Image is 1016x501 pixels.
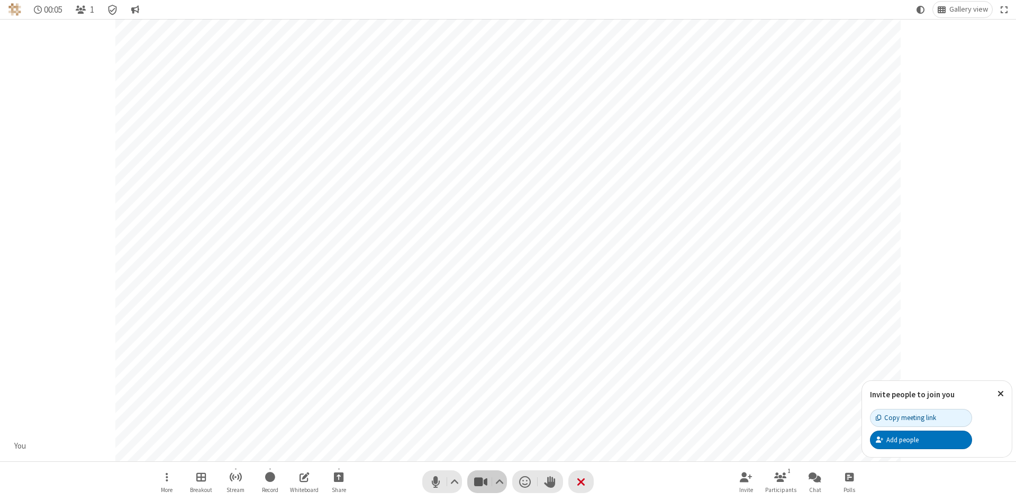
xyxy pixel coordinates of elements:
[799,467,831,497] button: Open chat
[870,409,972,427] button: Copy meeting link
[833,467,865,497] button: Open poll
[71,2,98,17] button: Open participant list
[493,470,507,493] button: Video setting
[568,470,594,493] button: End or leave meeting
[765,467,796,497] button: Open participant list
[949,5,988,14] span: Gallery view
[730,467,762,497] button: Invite participants (Alt+I)
[538,470,563,493] button: Raise hand
[185,467,217,497] button: Manage Breakout Rooms
[126,2,143,17] button: Conversation
[103,2,123,17] div: Meeting details Encryption enabled
[151,467,183,497] button: Open menu
[785,466,794,476] div: 1
[190,487,212,493] span: Breakout
[422,470,462,493] button: Mute (Alt+A)
[912,2,929,17] button: Using system theme
[161,487,173,493] span: More
[996,2,1012,17] button: Fullscreen
[990,381,1012,407] button: Close popover
[467,470,507,493] button: Stop video (Alt+V)
[870,389,955,399] label: Invite people to join you
[288,467,320,497] button: Open shared whiteboard
[220,467,251,497] button: Start streaming
[290,487,319,493] span: Whiteboard
[512,470,538,493] button: Send a reaction
[809,487,821,493] span: Chat
[30,2,67,17] div: Timer
[254,467,286,497] button: Start recording
[44,5,62,15] span: 00:05
[870,431,972,449] button: Add people
[843,487,855,493] span: Polls
[765,487,796,493] span: Participants
[226,487,244,493] span: Stream
[8,3,21,16] img: QA Selenium DO NOT DELETE OR CHANGE
[448,470,462,493] button: Audio settings
[323,467,355,497] button: Start sharing
[876,413,936,423] div: Copy meeting link
[933,2,992,17] button: Change layout
[90,5,94,15] span: 1
[332,487,346,493] span: Share
[11,440,30,452] div: You
[739,487,753,493] span: Invite
[262,487,278,493] span: Record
